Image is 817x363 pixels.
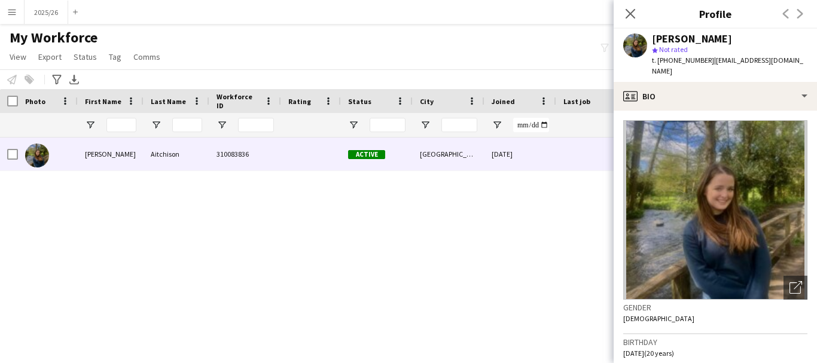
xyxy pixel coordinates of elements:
[238,118,274,132] input: Workforce ID Filter Input
[172,118,202,132] input: Last Name Filter Input
[652,56,803,75] span: | [EMAIL_ADDRESS][DOMAIN_NAME]
[10,51,26,62] span: View
[492,97,515,106] span: Joined
[67,72,81,87] app-action-btn: Export XLSX
[348,97,371,106] span: Status
[348,120,359,130] button: Open Filter Menu
[25,144,49,167] img: Jasmine Aitchison
[104,49,126,65] a: Tag
[151,97,186,106] span: Last Name
[10,29,97,47] span: My Workforce
[614,82,817,111] div: Bio
[217,120,227,130] button: Open Filter Menu
[659,45,688,54] span: Not rated
[85,120,96,130] button: Open Filter Menu
[623,349,674,358] span: [DATE] (20 years)
[217,92,260,110] span: Workforce ID
[370,118,406,132] input: Status Filter Input
[614,6,817,22] h3: Profile
[50,72,64,87] app-action-btn: Advanced filters
[623,314,694,323] span: [DEMOGRAPHIC_DATA]
[288,97,311,106] span: Rating
[563,97,590,106] span: Last job
[420,97,434,106] span: City
[133,51,160,62] span: Comms
[420,120,431,130] button: Open Filter Menu
[623,337,807,347] h3: Birthday
[5,49,31,65] a: View
[25,1,68,24] button: 2025/26
[109,51,121,62] span: Tag
[484,138,556,170] div: [DATE]
[652,56,714,65] span: t. [PHONE_NUMBER]
[492,120,502,130] button: Open Filter Menu
[623,302,807,313] h3: Gender
[513,118,549,132] input: Joined Filter Input
[209,138,281,170] div: 310083836
[348,150,385,159] span: Active
[441,118,477,132] input: City Filter Input
[69,49,102,65] a: Status
[74,51,97,62] span: Status
[144,138,209,170] div: Aitchison
[78,138,144,170] div: [PERSON_NAME]
[33,49,66,65] a: Export
[25,97,45,106] span: Photo
[784,276,807,300] div: Open photos pop-in
[38,51,62,62] span: Export
[85,97,121,106] span: First Name
[151,120,161,130] button: Open Filter Menu
[106,118,136,132] input: First Name Filter Input
[623,120,807,300] img: Crew avatar or photo
[129,49,165,65] a: Comms
[652,33,732,44] div: [PERSON_NAME]
[413,138,484,170] div: [GEOGRAPHIC_DATA]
